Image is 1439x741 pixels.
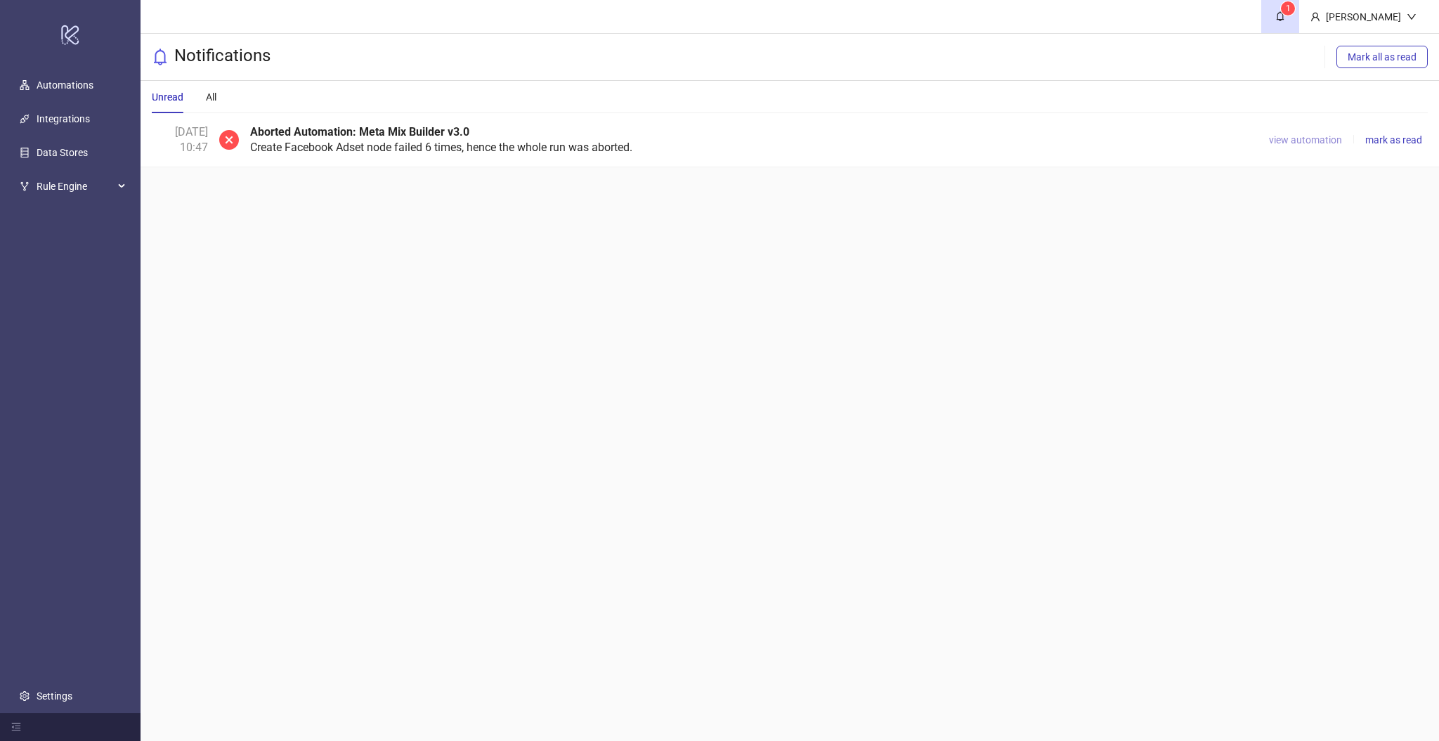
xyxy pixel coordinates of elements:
button: view automation [1263,131,1348,148]
span: menu-fold [11,722,21,732]
div: [DATE] 10:47 [152,124,208,155]
a: Settings [37,690,72,702]
h3: Notifications [174,45,271,69]
span: view automation [1269,134,1342,146]
span: 1 [1286,4,1291,13]
span: bell [152,49,169,65]
a: Integrations [37,114,90,125]
a: Automations [37,80,93,91]
span: user [1310,12,1320,22]
span: Mark all as read [1348,51,1417,63]
button: mark as read [1360,131,1428,148]
span: Rule Engine [37,173,114,201]
span: mark as read [1365,134,1422,146]
span: down [1407,12,1417,22]
span: close-circle [219,124,239,155]
a: Data Stores [37,148,88,159]
div: Create Facebook Adset node failed 6 times, hence the whole run was aborted. [250,124,1252,155]
div: [PERSON_NAME] [1320,9,1407,25]
sup: 1 [1281,1,1295,15]
button: Mark all as read [1336,46,1428,68]
div: Unread [152,89,183,105]
div: All [206,89,216,105]
b: Aborted Automation: Meta Mix Builder v3.0 [250,125,469,138]
span: bell [1275,11,1285,21]
span: fork [20,182,30,192]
